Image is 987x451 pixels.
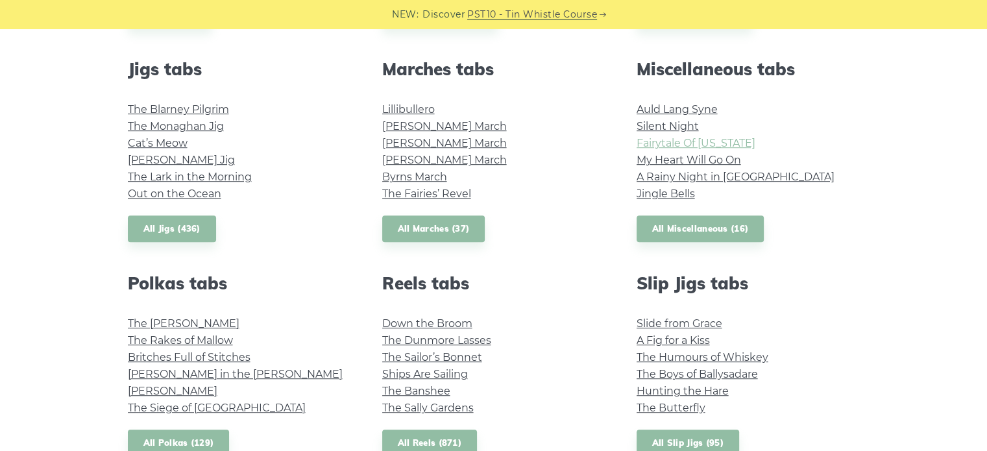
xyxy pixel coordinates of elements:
[382,154,507,166] a: [PERSON_NAME] March
[382,215,485,242] a: All Marches (37)
[637,120,699,132] a: Silent Night
[382,171,447,183] a: Byrns March
[382,402,474,414] a: The Sally Gardens
[382,120,507,132] a: [PERSON_NAME] March
[637,402,705,414] a: The Butterfly
[128,171,252,183] a: The Lark in the Morning
[637,154,741,166] a: My Heart Will Go On
[422,7,465,22] span: Discover
[467,7,597,22] a: PST10 - Tin Whistle Course
[128,334,233,347] a: The Rakes of Mallow
[637,351,768,363] a: The Humours of Whiskey
[637,137,755,149] a: Fairytale Of [US_STATE]
[637,188,695,200] a: Jingle Bells
[128,385,217,397] a: [PERSON_NAME]
[128,402,306,414] a: The Siege of [GEOGRAPHIC_DATA]
[637,334,710,347] a: A Fig for a Kiss
[382,188,471,200] a: The Fairies’ Revel
[382,334,491,347] a: The Dunmore Lasses
[637,59,860,79] h2: Miscellaneous tabs
[382,385,450,397] a: The Banshee
[128,59,351,79] h2: Jigs tabs
[637,273,860,293] h2: Slip Jigs tabs
[637,215,764,242] a: All Miscellaneous (16)
[382,103,435,116] a: Lillibullero
[128,154,235,166] a: [PERSON_NAME] Jig
[392,7,419,22] span: NEW:
[128,368,343,380] a: [PERSON_NAME] in the [PERSON_NAME]
[128,317,239,330] a: The [PERSON_NAME]
[128,215,216,242] a: All Jigs (436)
[128,103,229,116] a: The Blarney Pilgrim
[637,171,835,183] a: A Rainy Night in [GEOGRAPHIC_DATA]
[382,59,605,79] h2: Marches tabs
[128,351,250,363] a: Britches Full of Stitches
[637,385,729,397] a: Hunting the Hare
[382,368,468,380] a: Ships Are Sailing
[382,351,482,363] a: The Sailor’s Bonnet
[128,120,224,132] a: The Monaghan Jig
[382,273,605,293] h2: Reels tabs
[637,368,758,380] a: The Boys of Ballysadare
[637,317,722,330] a: Slide from Grace
[128,188,221,200] a: Out on the Ocean
[382,137,507,149] a: [PERSON_NAME] March
[382,317,472,330] a: Down the Broom
[637,103,718,116] a: Auld Lang Syne
[128,137,188,149] a: Cat’s Meow
[128,273,351,293] h2: Polkas tabs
